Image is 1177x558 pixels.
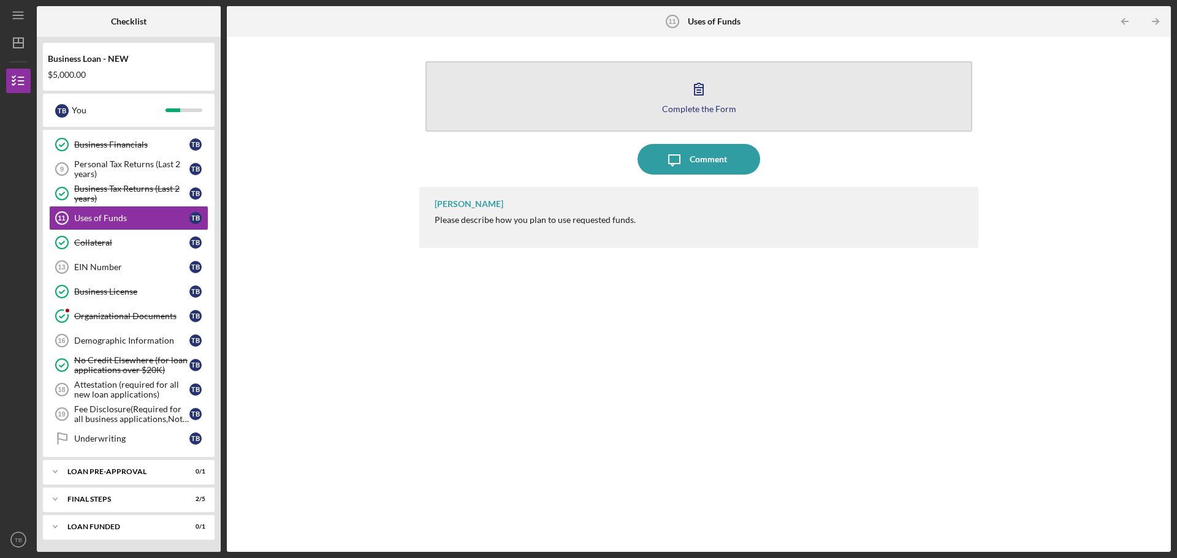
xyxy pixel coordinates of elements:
[74,355,189,375] div: No Credit Elsewhere (for loan applications over $20K)
[690,144,727,175] div: Comment
[49,377,208,402] a: 18Attestation (required for all new loan applications)TB
[58,410,65,418] tspan: 19
[55,104,69,118] div: T B
[183,468,205,475] div: 0 / 1
[74,287,189,296] div: Business License
[67,468,175,475] div: LOAN PRE-APPROVAL
[49,328,208,353] a: 16Demographic InformationTB
[74,336,189,345] div: Demographic Information
[67,496,175,503] div: FINAL STEPS
[183,523,205,530] div: 0 / 1
[189,408,202,420] div: T B
[668,18,676,25] tspan: 11
[67,523,175,530] div: LOAN FUNDED
[74,238,189,247] div: Collateral
[6,527,31,552] button: TB
[74,434,189,443] div: Underwriting
[74,380,189,399] div: Attestation (required for all new loan applications)
[189,310,202,322] div: T B
[60,165,64,173] tspan: 9
[15,537,22,543] text: TB
[688,17,741,26] b: Uses of Funds
[72,100,166,121] div: You
[189,261,202,273] div: T B
[189,187,202,200] div: T B
[189,138,202,151] div: T B
[435,215,636,225] div: Please describe how you plan to use requested funds.
[58,386,65,393] tspan: 18
[74,184,189,203] div: Business Tax Returns (Last 2 years)
[183,496,205,503] div: 2 / 5
[49,230,208,255] a: CollateralTB
[189,432,202,445] div: T B
[74,213,189,223] div: Uses of Funds
[74,159,189,179] div: Personal Tax Returns (Last 2 years)
[48,70,210,80] div: $5,000.00
[49,402,208,426] a: 19Fee Disclosure(Required for all business applications,Not needed for Contractor loans)TB
[189,334,202,347] div: T B
[48,54,210,64] div: Business Loan - NEW
[189,236,202,249] div: T B
[49,157,208,181] a: 9Personal Tax Returns (Last 2 years)TB
[49,181,208,206] a: Business Tax Returns (Last 2 years)TB
[189,163,202,175] div: T B
[58,263,65,271] tspan: 13
[435,199,503,209] div: [PERSON_NAME]
[74,262,189,272] div: EIN Number
[74,140,189,149] div: Business Financials
[189,285,202,298] div: T B
[49,132,208,157] a: Business FinancialsTB
[49,426,208,451] a: UnderwritingTB
[58,337,65,344] tspan: 16
[189,383,202,396] div: T B
[111,17,147,26] b: Checklist
[189,212,202,224] div: T B
[74,311,189,321] div: Organizational Documents
[58,214,65,222] tspan: 11
[662,104,736,113] div: Complete the Form
[425,61,972,132] button: Complete the Form
[189,359,202,371] div: T B
[49,353,208,377] a: No Credit Elsewhere (for loan applications over $20K)TB
[638,144,760,175] button: Comment
[49,279,208,304] a: Business LicenseTB
[49,304,208,328] a: Organizational DocumentsTB
[74,404,189,424] div: Fee Disclosure(Required for all business applications,Not needed for Contractor loans)
[49,255,208,279] a: 13EIN NumberTB
[49,206,208,230] a: 11Uses of FundsTB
